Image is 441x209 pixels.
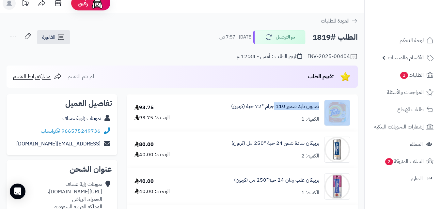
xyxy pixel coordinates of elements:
span: لم يتم التقييم [68,73,94,81]
a: صابون تايد صغير 110 جرام *72 حبة (كرتون) [231,103,319,110]
span: العودة للطلبات [321,17,350,25]
span: طلبات الإرجاع [397,105,424,114]
a: الطلبات2 [369,67,437,83]
img: 1747485777-d4e99b88-bc72-454d-93a2-c59a38dd-90x90.jpg [324,100,350,126]
a: العملاء [369,136,437,152]
div: الكمية: 1 [301,189,319,197]
img: 1747826414-61V-OTj5P4L._AC_SL1400-90x90.jpg [324,173,350,200]
div: تاريخ الطلب : أمس - 12:34 م [237,53,302,60]
a: بربيكان سادة شعير 24 حبة *250 مل (كرتون) [231,140,319,147]
a: طلبات الإرجاع [369,102,437,117]
div: الوحدة: 40.00 [134,188,170,195]
span: 2 [385,158,393,165]
button: تم التوصيل [253,30,306,44]
div: الكمية: 2 [301,152,319,160]
div: الوحدة: 93.75 [134,114,170,122]
img: logo-2.png [397,17,435,31]
a: 966575249736 [61,127,101,135]
span: العملاء [410,140,423,149]
span: 2 [400,72,408,79]
h2: عنوان الشحن [12,165,112,173]
a: تموينات زاوية عساف [62,114,101,122]
span: الفاتورة [42,33,55,41]
span: المراجعات والأسئلة [387,88,424,97]
div: Open Intercom Messenger [10,184,25,199]
a: مشاركة رابط التقييم [13,73,62,81]
div: 93.75 [134,104,154,112]
div: 40.00 [134,178,154,185]
span: السلات المتروكة [385,157,424,166]
a: السلات المتروكة2 [369,154,437,169]
a: [EMAIL_ADDRESS][DOMAIN_NAME] [16,140,101,148]
a: بربيكان علب رمان 24 حبة*250 مل (كرتون) [234,176,319,184]
div: الوحدة: 40.00 [134,151,170,158]
span: التقارير [410,174,423,183]
h2: الطلب #1819 [312,31,358,44]
div: INV-2025-00404 [308,53,358,61]
a: لوحة التحكم [369,33,437,48]
img: 1747825999-Screenshot%202025-05-21%20141256-90x90.jpg [324,137,350,163]
div: الكمية: 1 [301,115,319,123]
span: الطلبات [400,70,424,80]
a: واتساب [41,127,60,135]
a: الفاتورة [37,30,70,44]
a: العودة للطلبات [321,17,358,25]
span: الأقسام والمنتجات [388,53,424,62]
a: التقارير [369,171,437,187]
span: مشاركة رابط التقييم [13,73,51,81]
h2: تفاصيل العميل [12,99,112,107]
span: إشعارات التحويلات البنكية [374,122,424,131]
a: المراجعات والأسئلة [369,84,437,100]
a: إشعارات التحويلات البنكية [369,119,437,135]
small: [DATE] - 7:57 ص [219,34,252,40]
div: 80.00 [134,141,154,148]
span: تقييم الطلب [308,73,334,81]
span: لوحة التحكم [400,36,424,45]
